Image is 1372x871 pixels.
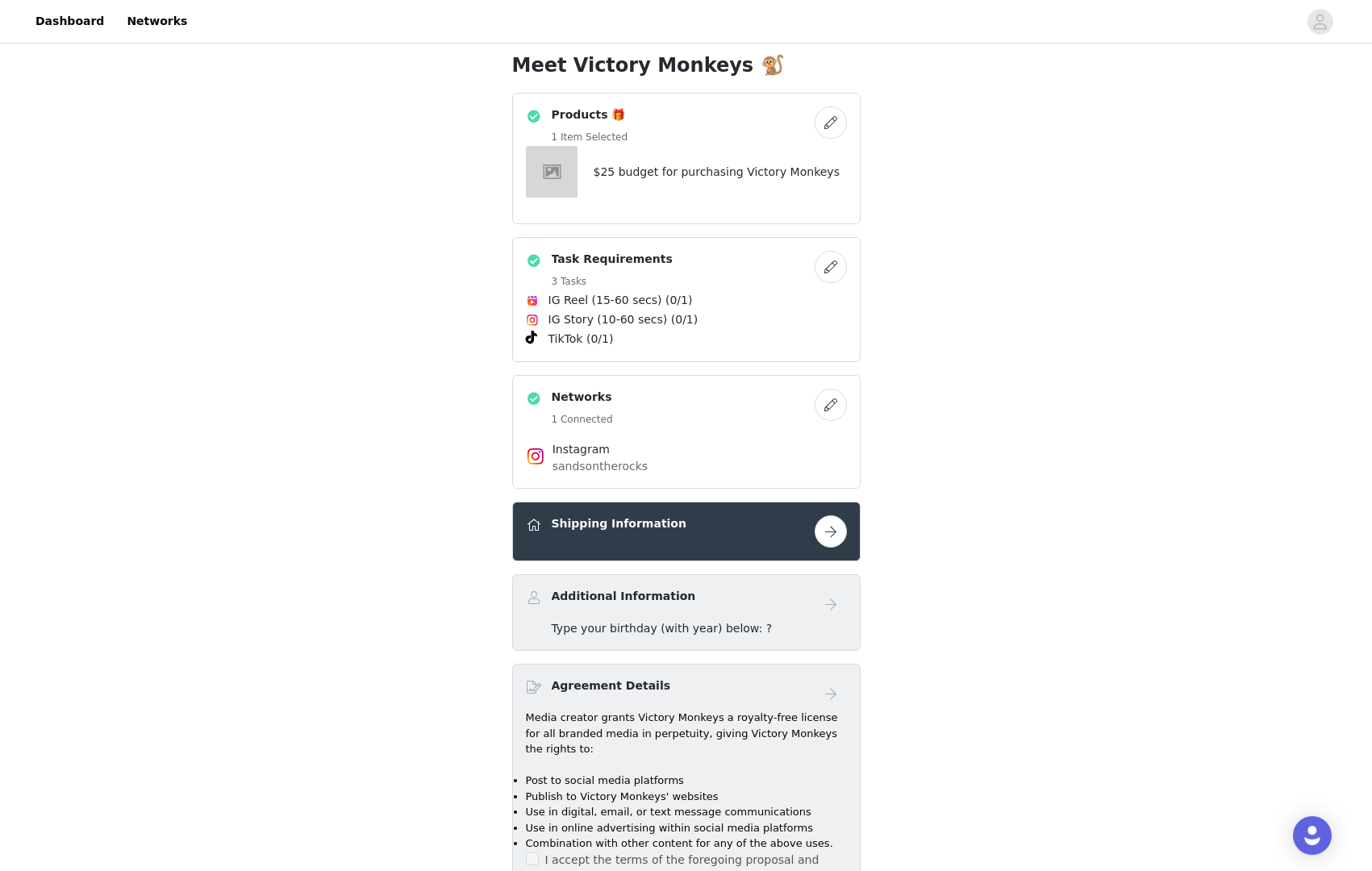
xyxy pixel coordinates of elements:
h4: Task Requirements [552,251,673,268]
h1: Meet Victory Monkeys 🐒 [512,51,861,80]
img: $25 budget for purchasing Victory Monkeys [526,146,578,198]
span: TikTok (0/1) [548,331,614,348]
h5: 1 Connected [552,412,613,427]
li: Use in digital, email, or text message communications [526,804,847,820]
h4: Agreement Details [552,677,671,694]
div: Task Requirements [512,237,861,362]
h4: Networks [552,389,613,406]
h4: Instagram [553,441,820,458]
div: avatar [1312,9,1328,35]
a: Networks [117,3,197,40]
li: Combination with other content for any of the above uses. [526,836,847,852]
p: Media creator grants Victory Monkeys a royalty-free license for all branded media in perpetuity, ... [526,710,847,757]
li: Use in online advertising within social media platforms [526,820,847,836]
h4: Products 🎁 [552,106,628,123]
div: Open Intercom Messenger [1293,816,1332,855]
span: IG Reel (15-60 secs) (0/1) [548,292,693,309]
h4: Shipping Information [552,515,686,532]
p: sandsontherocks [553,458,820,475]
span: IG Story (10-60 secs) (0/1) [548,311,699,328]
span: Type your birthday (with year) below: ? [552,622,773,635]
div: Shipping Information [512,502,861,561]
h4: $25 budget for purchasing Victory Monkeys [594,164,840,181]
h4: Additional Information [552,588,696,605]
li: Publish to Victory Monkeys' websites [526,789,847,805]
div: Additional Information [512,574,861,651]
h5: 3 Tasks [552,274,673,289]
h5: 1 Item Selected [552,130,628,144]
li: Post to social media platforms [526,773,847,789]
div: Networks [512,375,861,489]
img: Instagram Icon [526,447,545,466]
img: Instagram Reels Icon [526,294,539,307]
a: Dashboard [26,3,114,40]
div: Products 🎁 [512,93,861,224]
img: Instagram Icon [526,314,539,327]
